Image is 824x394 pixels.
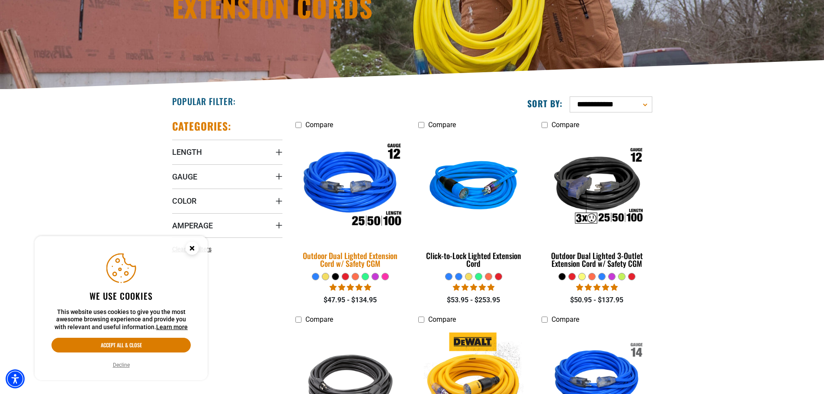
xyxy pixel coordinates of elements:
[51,338,191,352] button: Accept all & close
[156,324,188,330] a: This website uses cookies to give you the most awesome browsing experience and provide you with r...
[172,164,282,189] summary: Gauge
[305,315,333,324] span: Compare
[418,295,529,305] div: $53.95 - $253.95
[172,196,196,206] span: Color
[542,133,652,272] a: Outdoor Dual Lighted 3-Outlet Extension Cord w/ Safety CGM Outdoor Dual Lighted 3-Outlet Extensio...
[290,132,411,243] img: Outdoor Dual Lighted Extension Cord w/ Safety CGM
[172,147,202,157] span: Length
[295,133,406,272] a: Outdoor Dual Lighted Extension Cord w/ Safety CGM Outdoor Dual Lighted Extension Cord w/ Safety CGM
[418,133,529,272] a: blue Click-to-Lock Lighted Extension Cord
[419,138,528,237] img: blue
[542,138,651,237] img: Outdoor Dual Lighted 3-Outlet Extension Cord w/ Safety CGM
[172,221,213,231] span: Amperage
[295,295,406,305] div: $47.95 - $134.95
[172,96,236,107] h2: Popular Filter:
[453,283,494,291] span: 4.87 stars
[551,315,579,324] span: Compare
[51,308,191,331] p: This website uses cookies to give you the most awesome browsing experience and provide you with r...
[172,213,282,237] summary: Amperage
[330,283,371,291] span: 4.81 stars
[172,189,282,213] summary: Color
[551,121,579,129] span: Compare
[305,121,333,129] span: Compare
[542,295,652,305] div: $50.95 - $137.95
[418,252,529,267] div: Click-to-Lock Lighted Extension Cord
[295,252,406,267] div: Outdoor Dual Lighted Extension Cord w/ Safety CGM
[576,283,618,291] span: 4.80 stars
[6,369,25,388] div: Accessibility Menu
[527,98,563,109] label: Sort by:
[176,236,208,263] button: Close this option
[110,361,132,369] button: Decline
[51,290,191,301] h2: We use cookies
[35,236,208,381] aside: Cookie Consent
[542,252,652,267] div: Outdoor Dual Lighted 3-Outlet Extension Cord w/ Safety CGM
[172,172,197,182] span: Gauge
[428,315,456,324] span: Compare
[172,119,232,133] h2: Categories:
[172,140,282,164] summary: Length
[428,121,456,129] span: Compare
